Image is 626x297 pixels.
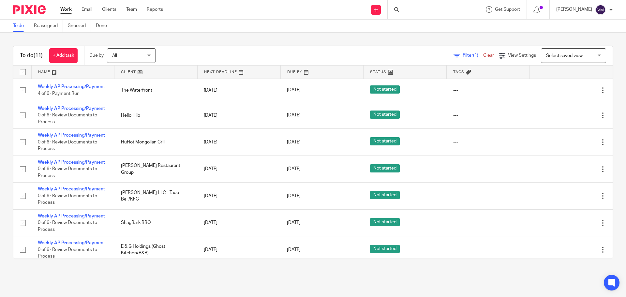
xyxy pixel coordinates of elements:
[287,88,301,93] span: [DATE]
[197,102,280,128] td: [DATE]
[82,6,92,13] a: Email
[453,166,523,172] div: ---
[102,6,116,13] a: Clients
[114,183,198,209] td: [PERSON_NAME] LLC - Taco Bell/KFC
[287,140,301,144] span: [DATE]
[20,52,43,59] h1: To do
[112,53,117,58] span: All
[38,247,97,259] span: 0 of 6 · Review Documents to Process
[13,20,29,32] a: To do
[60,6,72,13] a: Work
[114,209,198,236] td: ShagBark BBQ
[34,20,63,32] a: Reassigned
[38,113,97,125] span: 0 of 6 · Review Documents to Process
[114,79,198,102] td: The Waterfront
[453,246,523,253] div: ---
[38,140,97,151] span: 0 of 6 · Review Documents to Process
[126,6,137,13] a: Team
[453,112,523,119] div: ---
[453,70,464,74] span: Tags
[89,52,104,59] p: Due by
[38,133,105,138] a: Weekly AP Processing/Payment
[370,164,400,172] span: Not started
[197,156,280,182] td: [DATE]
[463,53,483,58] span: Filter
[114,156,198,182] td: [PERSON_NAME] Restaurant Group
[197,129,280,156] td: [DATE]
[114,129,198,156] td: HuHot Mongolian Grill
[38,167,97,178] span: 0 of 6 · Review Documents to Process
[453,139,523,145] div: ---
[38,160,105,165] a: Weekly AP Processing/Payment
[287,194,301,198] span: [DATE]
[370,111,400,119] span: Not started
[483,53,494,58] a: Clear
[370,245,400,253] span: Not started
[49,48,78,63] a: + Add task
[197,183,280,209] td: [DATE]
[556,6,592,13] p: [PERSON_NAME]
[495,7,520,12] span: Get Support
[197,236,280,263] td: [DATE]
[287,167,301,171] span: [DATE]
[114,102,198,128] td: Hello Hilo
[287,113,301,118] span: [DATE]
[197,209,280,236] td: [DATE]
[38,194,97,205] span: 0 of 6 · Review Documents to Process
[197,79,280,102] td: [DATE]
[38,106,105,111] a: Weekly AP Processing/Payment
[508,53,536,58] span: View Settings
[370,137,400,145] span: Not started
[38,187,105,191] a: Weekly AP Processing/Payment
[38,91,80,96] span: 4 of 6 · Payment Run
[96,20,112,32] a: Done
[38,220,97,232] span: 0 of 6 · Review Documents to Process
[114,236,198,263] td: E & G Holdings (Ghost Kitchen/B&B)
[287,220,301,225] span: [DATE]
[473,53,478,58] span: (1)
[13,5,46,14] img: Pixie
[38,241,105,245] a: Weekly AP Processing/Payment
[453,87,523,94] div: ---
[546,53,583,58] span: Select saved view
[453,219,523,226] div: ---
[147,6,163,13] a: Reports
[453,193,523,199] div: ---
[287,247,301,252] span: [DATE]
[370,85,400,94] span: Not started
[38,84,105,89] a: Weekly AP Processing/Payment
[38,214,105,218] a: Weekly AP Processing/Payment
[370,218,400,226] span: Not started
[370,191,400,199] span: Not started
[595,5,606,15] img: svg%3E
[68,20,91,32] a: Snoozed
[34,53,43,58] span: (11)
